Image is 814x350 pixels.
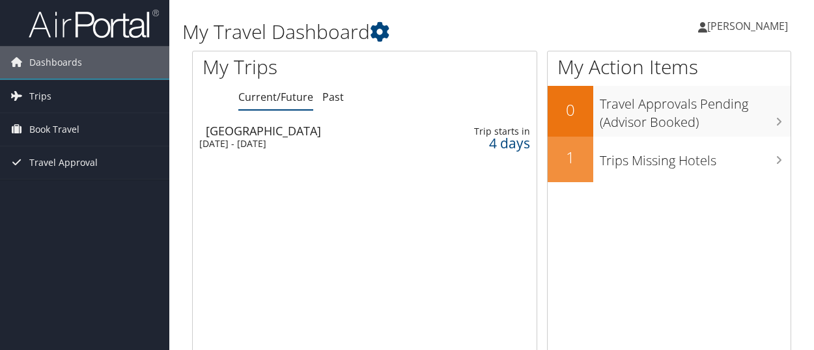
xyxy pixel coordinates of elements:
[548,53,791,81] h1: My Action Items
[206,125,418,137] div: [GEOGRAPHIC_DATA]
[548,99,593,121] h2: 0
[238,90,313,104] a: Current/Future
[29,113,79,146] span: Book Travel
[29,8,159,39] img: airportal-logo.png
[457,137,531,149] div: 4 days
[707,19,788,33] span: [PERSON_NAME]
[203,53,384,81] h1: My Trips
[698,7,801,46] a: [PERSON_NAME]
[457,126,531,137] div: Trip starts in
[548,86,791,136] a: 0Travel Approvals Pending (Advisor Booked)
[29,146,98,179] span: Travel Approval
[182,18,595,46] h1: My Travel Dashboard
[199,138,412,150] div: [DATE] - [DATE]
[548,137,791,182] a: 1Trips Missing Hotels
[29,80,51,113] span: Trips
[29,46,82,79] span: Dashboards
[600,88,791,131] h3: Travel Approvals Pending (Advisor Booked)
[600,145,791,170] h3: Trips Missing Hotels
[322,90,344,104] a: Past
[548,146,593,168] h2: 1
